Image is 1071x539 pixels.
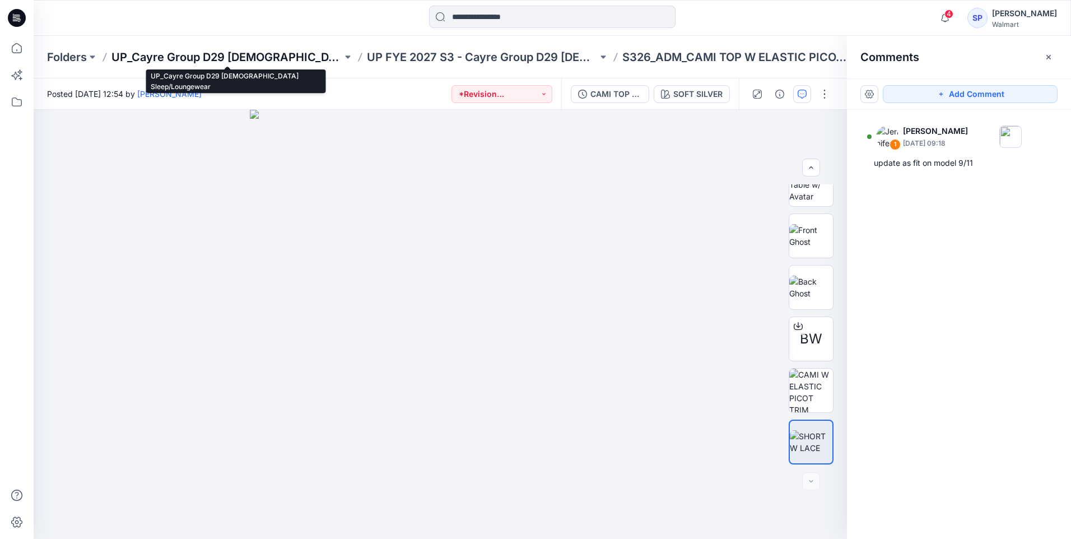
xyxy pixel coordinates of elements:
[967,8,988,28] div: SP
[771,85,789,103] button: Details
[992,20,1057,29] div: Walmart
[944,10,953,18] span: 4
[250,110,631,539] img: eyJhbGciOiJIUzI1NiIsImtpZCI6IjAiLCJzbHQiOiJzZXMiLCJ0eXAiOiJKV1QifQ.eyJkYXRhIjp7InR5cGUiOiJzdG9yYW...
[992,7,1057,20] div: [PERSON_NAME]
[571,85,649,103] button: CAMI TOP W ELASTIC PICOT TRIM SHORT SET
[790,430,832,454] img: SHORT W LACE
[673,88,723,100] div: SOFT SILVER
[860,50,919,64] h2: Comments
[137,89,202,99] a: [PERSON_NAME]
[789,369,833,412] img: CAMI W ELASTIC PICOT TRIM
[876,126,898,148] img: Jennifer Yerkes
[789,224,833,248] img: Front Ghost
[903,124,968,138] p: [PERSON_NAME]
[590,88,642,100] div: CAMI TOP W ELASTIC PICOT TRIM SHORT SET
[789,276,833,299] img: Back Ghost
[654,85,730,103] button: SOFT SILVER
[367,49,598,65] a: UP FYE 2027 S3 - Cayre Group D29 [DEMOGRAPHIC_DATA] Sleepwear
[883,85,1058,103] button: Add Comment
[890,139,901,150] div: 1
[47,49,87,65] a: Folders
[800,329,822,349] span: BW
[111,49,342,65] a: UP_Cayre Group D29 [DEMOGRAPHIC_DATA] Sleep/Loungewear
[622,49,853,65] p: S326_ADM_CAMI TOP W ELASTIC PICOT TRIM SHORT SET
[874,156,1044,170] div: update as fit on model 9/11
[789,167,833,202] img: Turn Table w/ Avatar
[903,138,968,149] p: [DATE] 09:18
[47,88,202,100] span: Posted [DATE] 12:54 by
